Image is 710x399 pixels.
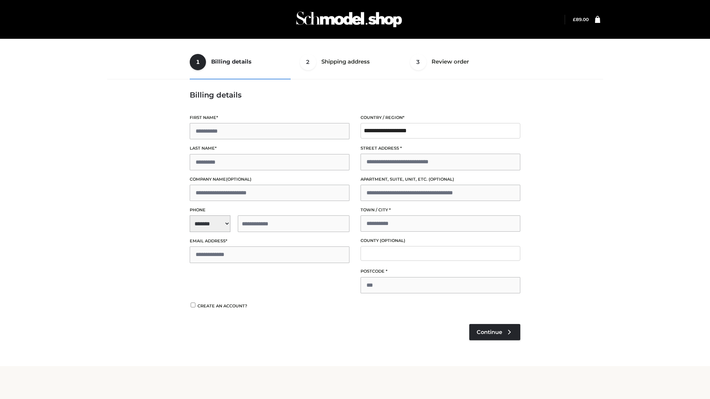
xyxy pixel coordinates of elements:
[361,237,520,244] label: County
[190,207,349,214] label: Phone
[361,268,520,275] label: Postcode
[477,329,502,335] span: Continue
[190,91,520,99] h3: Billing details
[197,303,247,308] span: Create an account?
[190,238,349,245] label: Email address
[469,324,520,340] a: Continue
[190,114,349,121] label: First name
[294,5,405,34] img: Schmodel Admin 964
[226,177,251,182] span: (optional)
[361,145,520,152] label: Street address
[361,176,520,183] label: Apartment, suite, unit, etc.
[361,114,520,121] label: Country / Region
[361,207,520,214] label: Town / City
[573,17,589,22] bdi: 89.00
[573,17,589,22] a: £89.00
[429,177,454,182] span: (optional)
[190,145,349,152] label: Last name
[190,176,349,183] label: Company name
[190,303,196,307] input: Create an account?
[380,238,405,243] span: (optional)
[573,17,576,22] span: £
